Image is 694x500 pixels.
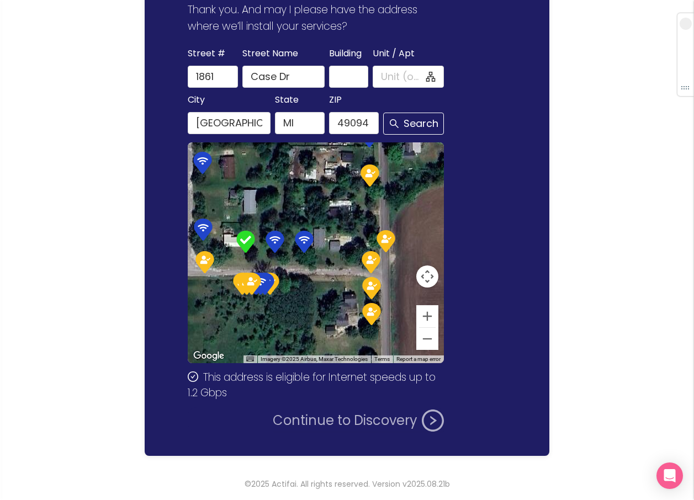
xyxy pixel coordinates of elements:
span: Unit / Apt [373,46,415,61]
button: Zoom in [416,305,438,327]
a: Report a map error [396,356,441,362]
button: Continue to Discovery [273,409,444,432]
div: Open Intercom Messenger [656,462,683,489]
input: Union City [188,112,270,134]
input: 49094 [329,112,379,134]
span: check-circle [188,371,198,382]
a: Open this area in Google Maps (opens a new window) [190,349,227,363]
button: Search [383,113,444,135]
span: Imagery ©2025 Airbus, Maxar Technologies [261,356,368,362]
span: apartment [426,72,436,82]
input: 1861 [188,66,237,88]
span: Street # [188,46,225,61]
button: Keyboard shortcuts [246,355,254,363]
button: Map camera controls [416,265,438,288]
input: MI [275,112,325,134]
p: Thank you. And may I please have the address where we’ll install your services? [188,2,448,35]
input: Unit (optional) [381,69,424,84]
input: Case Dr [242,66,325,88]
span: Street Name [242,46,298,61]
span: ZIP [329,92,342,108]
span: City [188,92,205,108]
span: State [275,92,299,108]
a: Terms (opens in new tab) [374,356,390,362]
img: Google [190,349,227,363]
button: Zoom out [416,328,438,350]
span: This address is eligible for Internet speeds up to 1.2 Gbps [188,370,435,400]
span: Building [329,46,362,61]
